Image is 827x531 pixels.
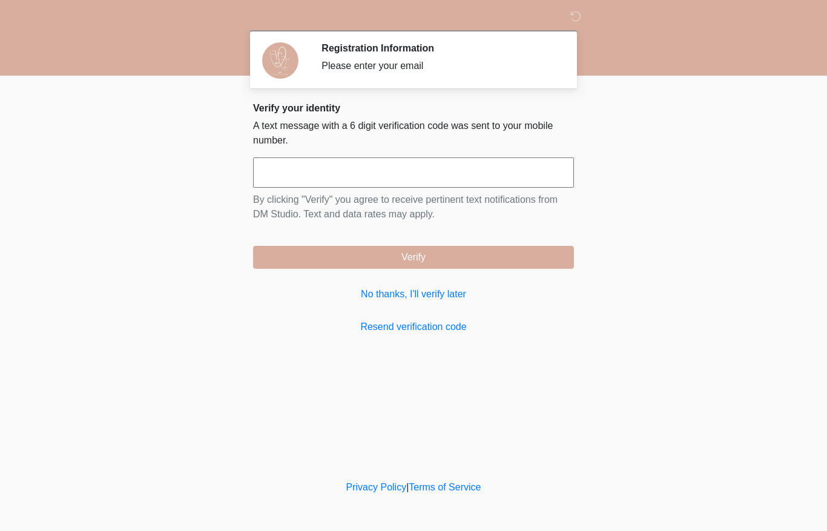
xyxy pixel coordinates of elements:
a: Privacy Policy [346,482,407,492]
img: Agent Avatar [262,42,298,79]
h2: Verify your identity [253,102,574,114]
p: A text message with a 6 digit verification code was sent to your mobile number. [253,119,574,148]
p: By clicking "Verify" you agree to receive pertinent text notifications from DM Studio. Text and d... [253,193,574,222]
a: | [406,482,409,492]
a: No thanks, I'll verify later [253,287,574,302]
img: DM Studio Logo [241,9,257,24]
a: Resend verification code [253,320,574,334]
h2: Registration Information [321,42,556,54]
div: Please enter your email [321,59,556,73]
a: Terms of Service [409,482,481,492]
button: Verify [253,246,574,269]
